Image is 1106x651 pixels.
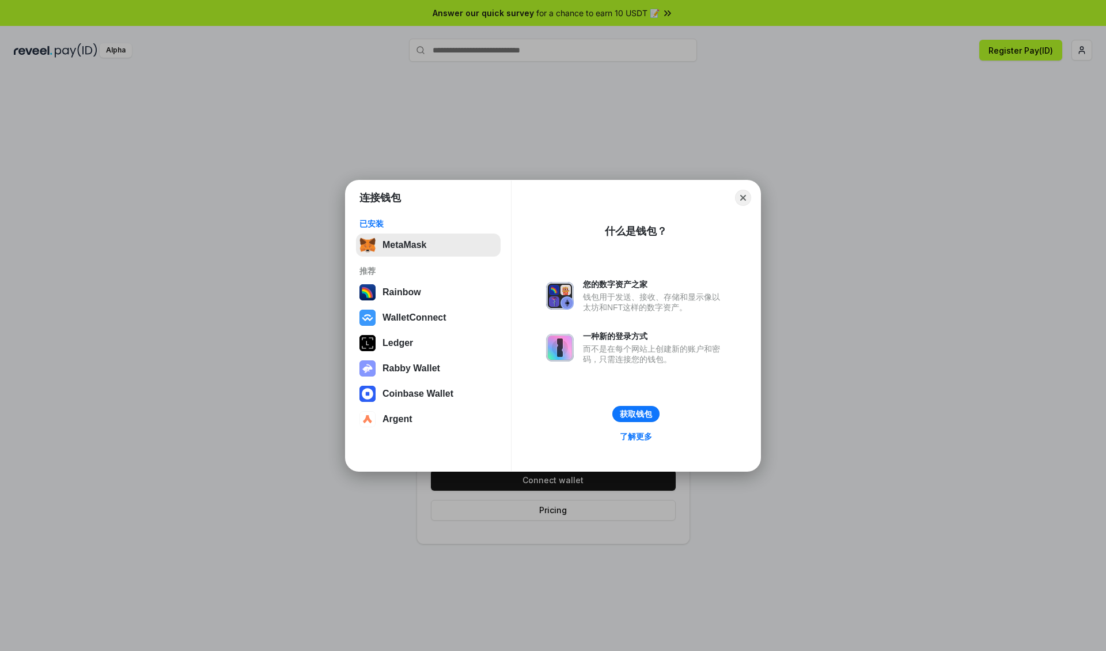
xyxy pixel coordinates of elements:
[382,338,413,348] div: Ledger
[382,389,453,399] div: Coinbase Wallet
[356,332,501,355] button: Ledger
[359,237,376,253] img: svg+xml,%3Csvg%20fill%3D%22none%22%20height%3D%2233%22%20viewBox%3D%220%200%2035%2033%22%20width%...
[583,344,726,364] div: 而不是在每个网站上创建新的账户和密码，只需连接您的钱包。
[620,431,652,442] div: 了解更多
[735,190,751,206] button: Close
[583,331,726,341] div: 一种新的登录方式
[359,360,376,377] img: svg+xml,%3Csvg%20xmlns%3D%22http%3A%2F%2Fwww.w3.org%2F2000%2Fsvg%22%20fill%3D%22none%22%20viewBox...
[382,414,412,424] div: Argent
[359,310,376,326] img: svg+xml,%3Csvg%20width%3D%2228%22%20height%3D%2228%22%20viewBox%3D%220%200%2028%2028%22%20fill%3D...
[356,357,501,380] button: Rabby Wallet
[546,334,574,362] img: svg+xml,%3Csvg%20xmlns%3D%22http%3A%2F%2Fwww.w3.org%2F2000%2Fsvg%22%20fill%3D%22none%22%20viewBox...
[356,234,501,257] button: MetaMask
[583,292,726,313] div: 钱包用于发送、接收、存储和显示像以太坊和NFT这样的数字资产。
[359,219,497,229] div: 已安装
[583,279,726,289] div: 您的数字资产之家
[382,313,446,323] div: WalletConnect
[356,281,501,304] button: Rainbow
[356,306,501,329] button: WalletConnect
[382,287,421,298] div: Rainbow
[612,406,660,422] button: 获取钱包
[359,386,376,402] img: svg+xml,%3Csvg%20width%3D%2228%22%20height%3D%2228%22%20viewBox%3D%220%200%2028%2028%22%20fill%3D...
[359,411,376,427] img: svg+xml,%3Csvg%20width%3D%2228%22%20height%3D%2228%22%20viewBox%3D%220%200%2028%2028%22%20fill%3D...
[382,363,440,374] div: Rabby Wallet
[620,409,652,419] div: 获取钱包
[359,191,401,205] h1: 连接钱包
[356,408,501,431] button: Argent
[359,335,376,351] img: svg+xml,%3Csvg%20xmlns%3D%22http%3A%2F%2Fwww.w3.org%2F2000%2Fsvg%22%20width%3D%2228%22%20height%3...
[605,224,667,238] div: 什么是钱包？
[359,266,497,276] div: 推荐
[356,382,501,405] button: Coinbase Wallet
[613,429,659,444] a: 了解更多
[359,284,376,300] img: svg+xml,%3Csvg%20width%3D%22120%22%20height%3D%22120%22%20viewBox%3D%220%200%20120%20120%22%20fil...
[546,282,574,310] img: svg+xml,%3Csvg%20xmlns%3D%22http%3A%2F%2Fwww.w3.org%2F2000%2Fsvg%22%20fill%3D%22none%22%20viewBox...
[382,240,426,250] div: MetaMask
